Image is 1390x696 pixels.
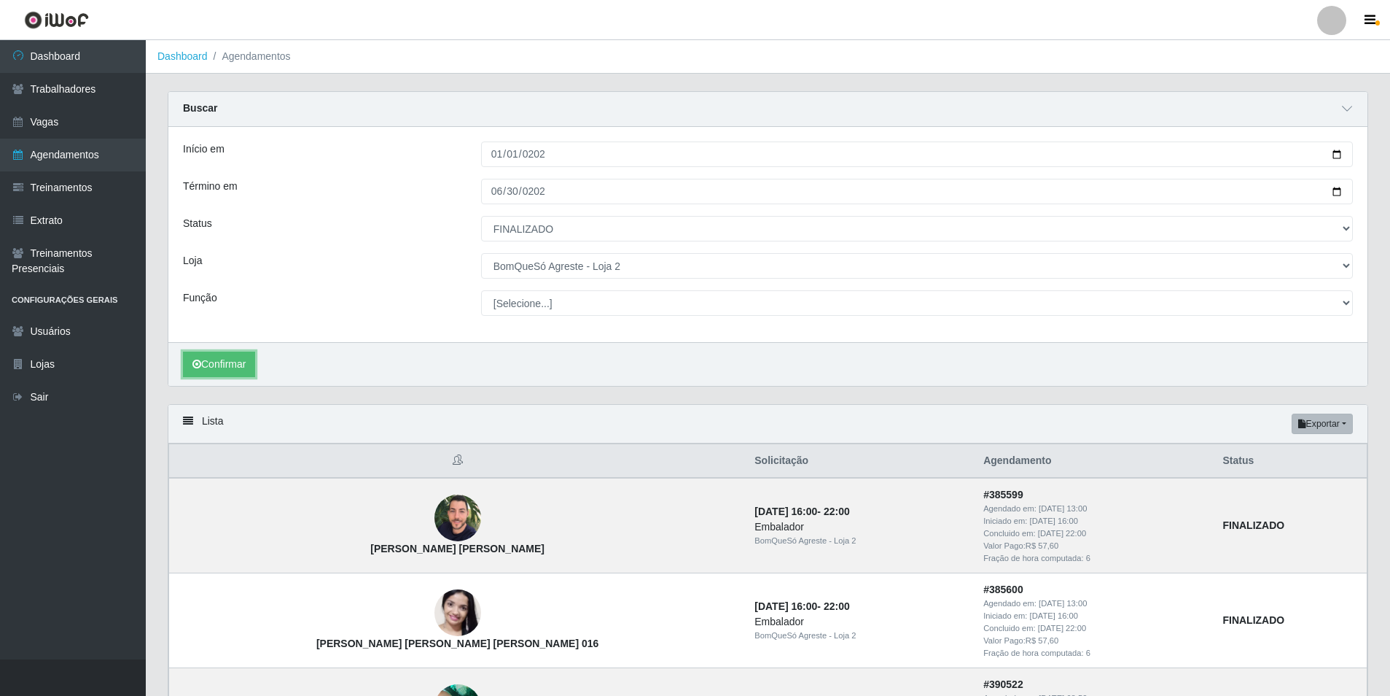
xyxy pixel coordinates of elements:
[157,50,208,62] a: Dashboard
[983,503,1205,515] div: Agendado em:
[1038,624,1086,633] time: [DATE] 22:00
[754,630,966,642] div: BomQueSó Agreste - Loja 2
[481,179,1353,204] input: 00/00/0000
[434,490,481,547] img: Arthur David Gomes de Oliveira
[754,535,966,547] div: BomQueSó Agreste - Loja 2
[754,614,966,630] div: Embalador
[183,290,217,306] label: Função
[983,527,1205,540] div: Concluido em:
[1222,614,1284,626] strong: FINALIZADO
[208,49,291,64] li: Agendamentos
[370,543,544,554] strong: [PERSON_NAME] [PERSON_NAME]
[983,610,1205,622] div: Iniciado em:
[1030,611,1078,620] time: [DATE] 16:00
[316,638,598,649] strong: [PERSON_NAME] [PERSON_NAME] [PERSON_NAME] 016
[183,179,238,194] label: Término em
[168,405,1367,444] div: Lista
[434,581,481,645] img: Mayara Lima Macedo Brandão 016
[183,352,255,377] button: Confirmar
[824,506,850,517] time: 22:00
[983,489,1023,500] strong: # 385599
[975,444,1214,479] th: Agendamento
[183,102,217,114] strong: Buscar
[983,678,1023,690] strong: # 390522
[24,11,89,29] img: CoreUI Logo
[1030,517,1078,525] time: [DATE] 16:00
[983,515,1205,527] div: Iniciado em:
[1222,519,1284,531] strong: FINALIZADO
[824,600,850,612] time: 22:00
[983,647,1205,660] div: Fração de hora computada: 6
[481,142,1353,167] input: 00/00/0000
[183,253,202,268] label: Loja
[183,142,224,157] label: Início em
[1292,414,1353,434] button: Exportar
[983,635,1205,647] div: Valor Pago: R$ 57,60
[183,216,212,231] label: Status
[983,540,1205,552] div: Valor Pago: R$ 57,60
[754,600,817,612] time: [DATE] 16:00
[754,506,849,517] strong: -
[746,444,975,479] th: Solicitação
[146,40,1390,74] nav: breadcrumb
[754,519,966,535] div: Embalador
[983,598,1205,610] div: Agendado em:
[983,552,1205,565] div: Fração de hora computada: 6
[1214,444,1367,479] th: Status
[754,600,849,612] strong: -
[754,506,817,517] time: [DATE] 16:00
[1039,504,1087,513] time: [DATE] 13:00
[1039,599,1087,608] time: [DATE] 13:00
[983,584,1023,595] strong: # 385600
[1038,529,1086,538] time: [DATE] 22:00
[983,622,1205,635] div: Concluido em:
